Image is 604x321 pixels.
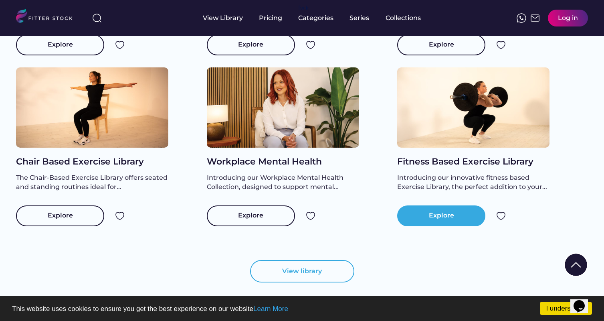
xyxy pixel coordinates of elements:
[115,40,125,50] img: Group%201000002324.svg
[349,14,370,22] div: Series
[530,13,540,23] img: Frame%2051.svg
[48,40,73,50] div: Explore
[386,14,421,22] div: Collections
[565,254,587,276] img: Group%201000002322%20%281%29.svg
[238,211,263,221] div: Explore
[397,156,549,168] div: Fitness Based Exercise Library
[48,211,73,221] div: Explore
[238,40,263,50] div: Explore
[16,156,168,168] div: Chair Based Exercise Library
[203,14,243,22] div: View Library
[306,40,315,50] img: Group%201000002324.svg
[207,173,359,191] div: Introducing our Workplace Mental Health Collection, designed to support mental...
[253,305,288,313] a: Learn More
[558,14,578,22] div: Log in
[517,13,526,23] img: meteor-icons_whatsapp%20%281%29.svg
[298,4,309,12] div: fvck
[259,14,282,22] div: Pricing
[496,40,506,50] img: Group%201000002324.svg
[306,211,315,221] img: Group%201000002324.svg
[429,40,454,50] div: Explore
[250,260,354,282] button: View library
[207,156,359,168] div: Workplace Mental Health
[429,211,454,221] div: Explore
[92,13,102,23] img: search-normal%203.svg
[540,302,592,315] a: I understand!
[298,14,333,22] div: Categories
[115,211,125,221] img: Group%201000002324.svg
[496,211,506,221] img: Group%201000002324.svg
[397,173,549,191] div: Introducing our innovative fitness based Exercise Library, the perfect addition to your...
[12,305,592,312] p: This website uses cookies to ensure you get the best experience on our website
[570,289,596,313] iframe: chat widget
[16,9,79,25] img: LOGO.svg
[16,173,168,191] div: The Chair-Based Exercise Library offers seated and standing routines ideal for...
